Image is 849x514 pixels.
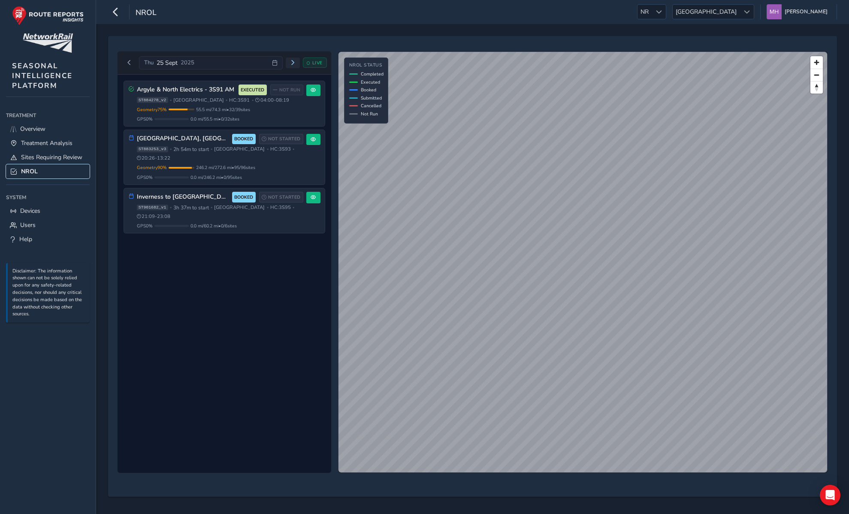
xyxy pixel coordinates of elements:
[279,87,300,94] span: NOT RUN
[12,6,84,25] img: rr logo
[6,232,90,246] a: Help
[170,205,172,210] span: •
[137,155,171,161] span: 20:26 - 13:22
[137,205,168,211] span: ST901682_v1
[286,57,300,68] button: Next day
[137,194,229,201] h3: Inverness to [GEOGRAPHIC_DATA]
[214,146,265,152] span: [GEOGRAPHIC_DATA]
[6,204,90,218] a: Devices
[361,79,380,85] span: Executed
[6,191,90,204] div: System
[137,97,168,103] span: ST884278_v2
[6,122,90,136] a: Overview
[137,116,153,122] span: GPS 0 %
[20,221,36,229] span: Users
[6,109,90,122] div: Treatment
[252,98,254,103] span: •
[226,98,227,103] span: •
[293,147,294,151] span: •
[267,205,269,210] span: •
[785,4,828,19] span: [PERSON_NAME]
[173,146,209,153] span: 2h 54m to start
[137,174,153,181] span: GPS 0 %
[122,57,136,68] button: Previous day
[810,81,823,94] button: Reset bearing to north
[6,164,90,178] a: NROL
[270,204,291,211] span: HC: 3S95
[137,164,167,171] span: Geometry 90 %
[810,69,823,81] button: Zoom out
[137,146,168,152] span: ST883253_v3
[12,268,85,318] p: Disclaimer: The information shown can not be solely relied upon for any safety-related decisions,...
[361,111,378,117] span: Not Run
[234,194,253,201] span: BOOKED
[211,147,212,151] span: •
[338,52,827,472] canvas: Map
[820,485,840,505] div: Open Intercom Messenger
[196,164,255,171] span: 246.2 mi / 272.6 mi • 95 / 96 sites
[136,7,157,19] span: NROL
[349,63,384,68] h4: NROL Status
[21,167,38,175] span: NROL
[137,106,167,113] span: Geometry 75 %
[268,136,300,142] span: NOT STARTED
[12,61,73,91] span: SEASONAL INTELLIGENCE PLATFORM
[6,218,90,232] a: Users
[211,205,212,210] span: •
[6,136,90,150] a: Treatment Analysis
[361,71,384,77] span: Completed
[361,87,376,93] span: Booked
[810,56,823,69] button: Zoom in
[21,139,73,147] span: Treatment Analysis
[673,5,740,19] span: [GEOGRAPHIC_DATA]
[20,125,45,133] span: Overview
[293,205,294,210] span: •
[137,135,229,142] h3: [GEOGRAPHIC_DATA], [GEOGRAPHIC_DATA], [GEOGRAPHIC_DATA] 3S93
[229,97,250,103] span: HC: 3S91
[767,4,831,19] button: [PERSON_NAME]
[137,213,171,220] span: 21:09 - 23:08
[214,204,265,211] span: [GEOGRAPHIC_DATA]
[190,174,242,181] span: 0.0 mi / 246.2 mi • 0 / 95 sites
[190,223,237,229] span: 0.0 mi / 60.2 mi • 0 / 6 sites
[181,59,194,67] span: 2025
[196,106,250,113] span: 55.5 mi / 74.3 mi • 32 / 39 sites
[767,4,782,19] img: diamond-layout
[241,87,264,94] span: EXECUTED
[312,60,323,66] span: LIVE
[270,146,291,152] span: HC: 3S93
[190,116,239,122] span: 0.0 mi / 55.5 mi • 0 / 32 sites
[170,147,172,151] span: •
[255,97,289,103] span: 04:00 - 08:19
[157,59,178,67] span: 25 Sept
[638,5,652,19] span: NR
[234,136,253,142] span: BOOKED
[137,86,236,94] h3: Argyle & North Electrics - 3S91 AM
[23,33,73,53] img: customer logo
[20,207,40,215] span: Devices
[137,223,153,229] span: GPS 0 %
[19,235,32,243] span: Help
[170,98,172,103] span: •
[21,153,82,161] span: Sites Requiring Review
[267,147,269,151] span: •
[144,59,154,67] span: Thu
[361,95,382,101] span: Submitted
[173,97,224,103] span: [GEOGRAPHIC_DATA]
[6,150,90,164] a: Sites Requiring Review
[173,204,209,211] span: 3h 37m to start
[361,103,381,109] span: Cancelled
[268,194,300,201] span: NOT STARTED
